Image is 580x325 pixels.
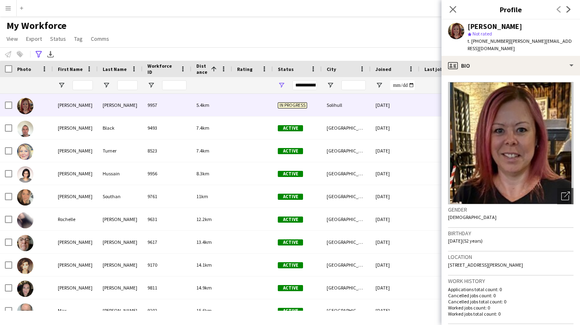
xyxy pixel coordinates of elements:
[117,80,138,90] input: Last Name Filter Input
[17,258,33,274] img: JENNIFER GRAHAM
[71,33,86,44] a: Tag
[143,162,191,185] div: 9956
[3,33,21,44] a: View
[390,80,415,90] input: Joined Filter Input
[46,49,55,59] app-action-btn: Export XLSX
[196,262,212,268] span: 14.1km
[103,82,110,89] button: Open Filter Menu
[327,82,334,89] button: Open Filter Menu
[322,299,371,322] div: [GEOGRAPHIC_DATA]
[47,33,69,44] a: Status
[98,185,143,208] div: Southan
[17,212,33,228] img: Rochelle Wright
[322,139,371,162] div: [GEOGRAPHIC_DATA]
[143,208,191,230] div: 9631
[196,125,209,131] span: 7.4km
[322,254,371,276] div: [GEOGRAPHIC_DATA]
[278,171,303,177] span: Active
[371,276,420,299] div: [DATE]
[17,144,33,160] img: Helen Turner
[448,82,573,204] img: Crew avatar or photo
[448,277,573,285] h3: Work history
[53,254,98,276] div: [PERSON_NAME]
[472,31,492,37] span: Not rated
[98,139,143,162] div: Turner
[371,162,420,185] div: [DATE]
[424,66,443,72] span: Last job
[98,117,143,139] div: Black
[143,94,191,116] div: 9957
[278,102,307,108] span: In progress
[448,311,573,317] p: Worked jobs total count: 0
[278,285,303,291] span: Active
[557,188,573,204] div: Open photos pop-in
[237,66,253,72] span: Rating
[322,162,371,185] div: [GEOGRAPHIC_DATA]
[278,262,303,268] span: Active
[278,308,303,314] span: Active
[17,235,33,251] img: Michael Coombs
[143,139,191,162] div: 8523
[143,185,191,208] div: 9761
[322,208,371,230] div: [GEOGRAPHIC_DATA]
[17,98,33,114] img: Michelle Wright
[98,208,143,230] div: [PERSON_NAME]
[327,66,336,72] span: City
[143,254,191,276] div: 9170
[322,276,371,299] div: [GEOGRAPHIC_DATA]
[322,185,371,208] div: [GEOGRAPHIC_DATA]
[91,35,109,42] span: Comms
[442,56,580,75] div: Bio
[53,185,98,208] div: [PERSON_NAME]
[442,4,580,15] h3: Profile
[371,231,420,253] div: [DATE]
[196,148,209,154] span: 7.4km
[143,117,191,139] div: 9493
[98,94,143,116] div: [PERSON_NAME]
[34,49,44,59] app-action-btn: Advanced filters
[98,299,143,322] div: [PERSON_NAME]
[448,214,497,220] span: [DEMOGRAPHIC_DATA]
[143,231,191,253] div: 9617
[371,208,420,230] div: [DATE]
[72,80,93,90] input: First Name Filter Input
[17,281,33,297] img: Leanne Ward
[17,121,33,137] img: Jason Black
[376,66,391,72] span: Joined
[196,307,212,314] span: 15.6km
[278,66,294,72] span: Status
[196,170,209,177] span: 8.3km
[98,254,143,276] div: [PERSON_NAME]
[196,239,212,245] span: 13.4km
[322,117,371,139] div: [GEOGRAPHIC_DATA]
[196,63,208,75] span: Distance
[341,80,366,90] input: City Filter Input
[147,63,177,75] span: Workforce ID
[74,35,83,42] span: Tag
[17,66,31,72] span: Photo
[17,189,33,206] img: Becky Southan
[278,125,303,131] span: Active
[448,262,523,268] span: [STREET_ADDRESS][PERSON_NAME]
[143,299,191,322] div: 9202
[376,82,383,89] button: Open Filter Menu
[103,66,127,72] span: Last Name
[88,33,112,44] a: Comms
[58,82,65,89] button: Open Filter Menu
[196,216,212,222] span: 12.2km
[98,276,143,299] div: [PERSON_NAME]
[53,139,98,162] div: [PERSON_NAME]
[53,162,98,185] div: [PERSON_NAME]
[196,102,209,108] span: 5.4km
[448,253,573,261] h3: Location
[162,80,187,90] input: Workforce ID Filter Input
[7,20,66,32] span: My Workforce
[278,194,303,200] span: Active
[53,276,98,299] div: [PERSON_NAME]
[448,298,573,305] p: Cancelled jobs total count: 0
[98,231,143,253] div: [PERSON_NAME]
[468,23,522,30] div: [PERSON_NAME]
[322,94,371,116] div: Solihull
[371,139,420,162] div: [DATE]
[26,35,42,42] span: Export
